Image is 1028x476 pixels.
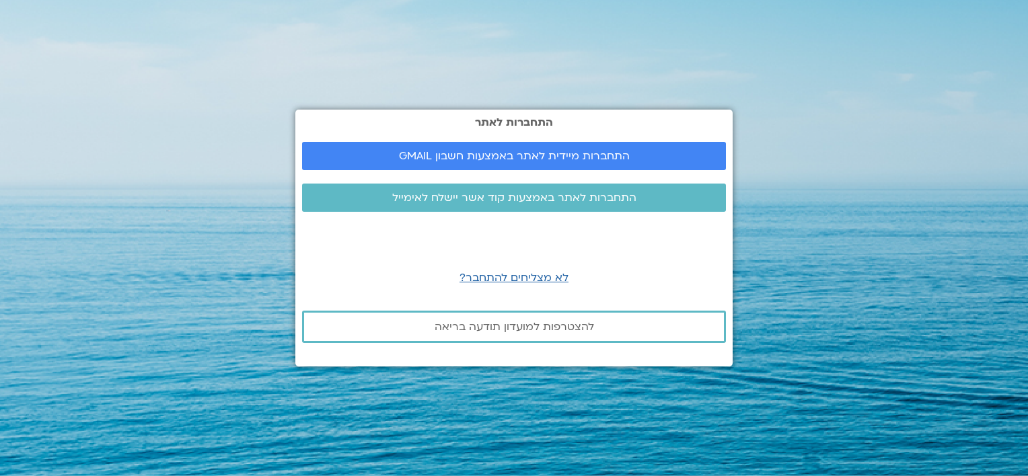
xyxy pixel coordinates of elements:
a: התחברות לאתר באמצעות קוד אשר יישלח לאימייל [302,184,726,212]
span: התחברות מיידית לאתר באמצעות חשבון GMAIL [399,150,630,162]
a: התחברות מיידית לאתר באמצעות חשבון GMAIL [302,142,726,170]
span: התחברות לאתר באמצעות קוד אשר יישלח לאימייל [392,192,636,204]
span: להצטרפות למועדון תודעה בריאה [435,321,594,333]
a: להצטרפות למועדון תודעה בריאה [302,311,726,343]
h2: התחברות לאתר [302,116,726,128]
a: לא מצליחים להתחבר? [460,270,568,285]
